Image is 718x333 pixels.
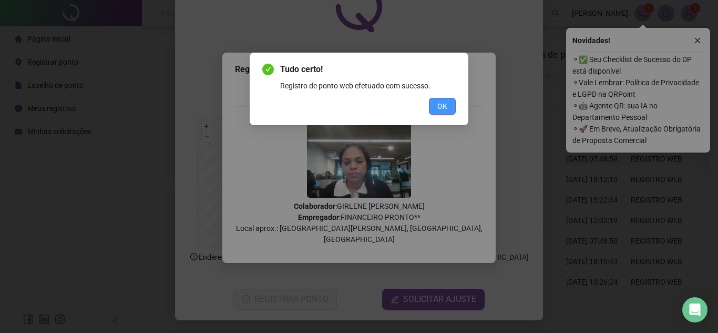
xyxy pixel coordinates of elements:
[682,297,707,322] div: Open Intercom Messenger
[280,63,456,76] span: Tudo certo!
[280,80,456,92] div: Registro de ponto web efetuado com sucesso.
[262,64,274,75] span: check-circle
[429,98,456,115] button: OK
[437,100,447,112] span: OK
